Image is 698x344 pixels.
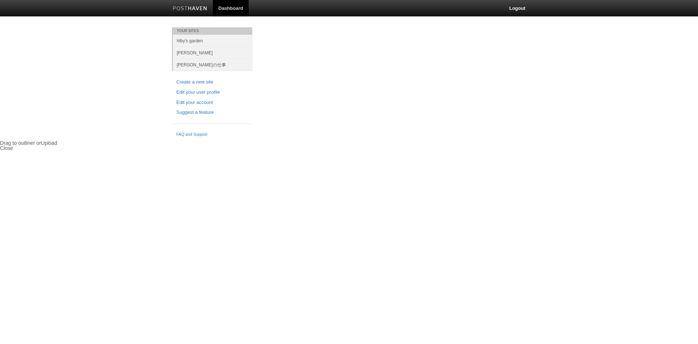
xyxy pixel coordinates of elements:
span: Upload [41,140,57,146]
a: Edit your user profile [176,89,248,96]
a: Suggest a feature [176,109,248,116]
a: [PERSON_NAME] [173,47,252,59]
a: [PERSON_NAME]の仕事 [173,59,252,71]
img: Posthaven-bar [173,6,207,12]
li: Your Sites [172,27,252,35]
a: FAQ and Support [176,131,248,138]
a: Edit your account [176,99,248,107]
a: htby's garden [173,35,252,47]
a: Create a new site [176,78,248,86]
